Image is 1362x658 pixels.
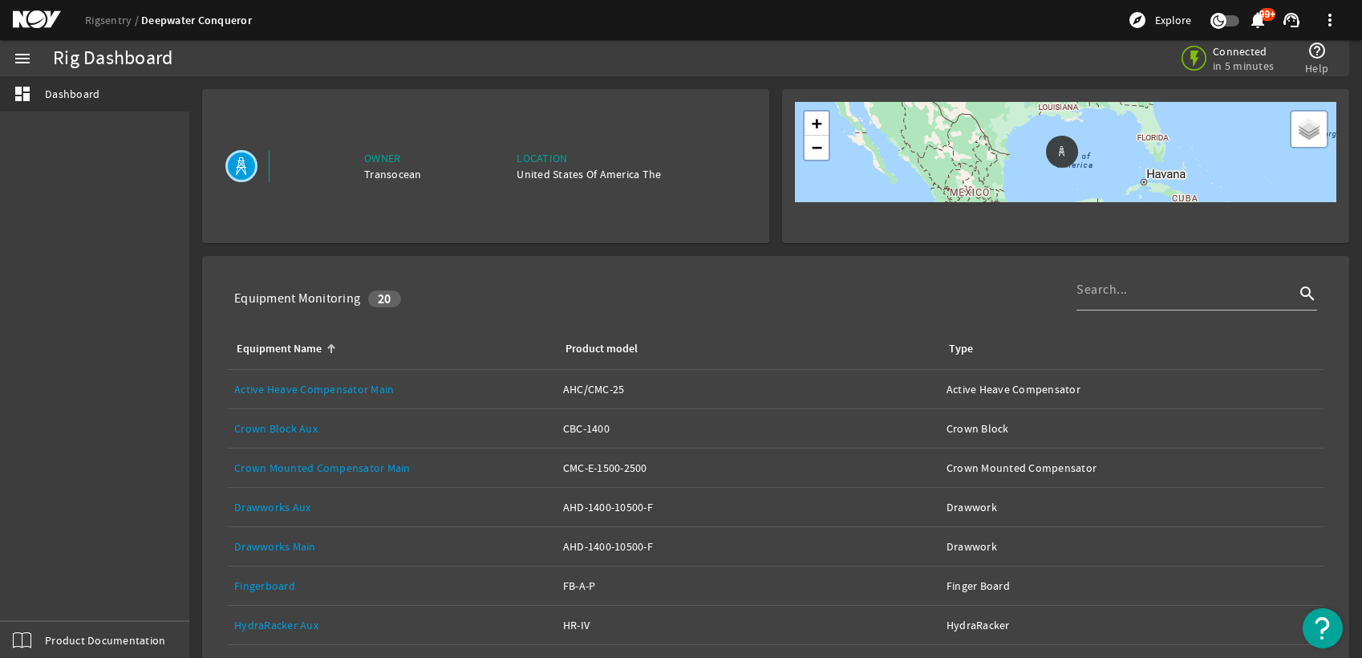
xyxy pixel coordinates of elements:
a: Crown Block [947,409,1317,448]
div: Crown Mounted Compensator [947,460,1317,476]
mat-icon: dashboard [13,84,32,104]
a: Drawworks Main [234,539,316,554]
div: AHC/CMC-25 [563,381,934,397]
div: 20 [368,290,401,307]
a: CMC-E-1500-2500 [563,449,934,487]
a: Zoom in [805,112,829,136]
a: Active Heave Compensator [947,370,1317,408]
a: Crown Mounted Compensator Main [234,449,550,487]
a: Layers [1291,112,1327,147]
a: AHD-1400-10500-F [563,527,934,566]
div: Type [947,340,1311,358]
a: CBC-1400 [563,409,934,448]
a: HydraRacker Aux [234,606,550,644]
div: Active Heave Compensator [947,381,1317,397]
span: Product Documentation [45,632,165,648]
a: Finger Board [947,567,1317,605]
div: Equipment Name [237,340,322,358]
a: Crown Mounted Compensator [947,449,1317,487]
a: Active Heave Compensator Main [234,370,550,408]
div: AHD-1400-10500-F [563,499,934,515]
div: Product model [563,340,927,358]
button: Explore [1121,7,1198,33]
a: FB-A-P [563,567,934,605]
div: Drawwork [947,499,1317,515]
a: HR-IV [563,606,934,644]
div: Owner [364,150,422,166]
div: Location [517,150,661,166]
div: AHD-1400-10500-F [563,538,934,554]
button: 99+ [1249,12,1266,29]
div: Type [949,340,973,358]
div: CMC-E-1500-2500 [563,460,934,476]
div: Drawwork [947,538,1317,554]
div: Product model [565,340,638,358]
a: Crown Mounted Compensator Main [234,461,411,475]
a: AHD-1400-10500-F [563,488,934,526]
button: more_vert [1311,1,1349,39]
mat-icon: explore [1128,10,1147,30]
span: Help [1305,60,1328,76]
a: Fingerboard [234,567,550,605]
div: Equipment Monitoring [234,290,360,307]
a: HydraRacker [947,606,1317,644]
a: Deepwater Conqueror [141,13,252,28]
span: Explore [1155,12,1191,28]
div: Transocean [364,166,422,182]
div: HydraRacker [947,617,1317,633]
input: Search... [1076,280,1295,299]
span: Connected [1213,44,1281,59]
a: Rigsentry [85,13,141,27]
a: HydraRacker Aux [234,618,318,632]
a: Zoom out [805,136,829,160]
div: Equipment Name [234,340,544,358]
i: search [1298,284,1317,303]
mat-icon: help_outline [1307,41,1327,60]
a: Active Heave Compensator Main [234,382,394,396]
span: Dashboard [45,86,99,102]
a: Drawworks Main [234,527,550,566]
mat-icon: support_agent [1282,10,1301,30]
a: AHC/CMC-25 [563,370,934,408]
button: Open Resource Center [1303,608,1343,648]
a: Fingerboard [234,579,295,593]
div: Rig Dashboard [53,51,172,67]
span: − [812,137,823,157]
mat-icon: menu [13,49,32,68]
span: in 5 minutes [1213,59,1281,73]
span: + [812,113,823,133]
div: FB-A-P [563,578,934,594]
a: Drawwork [947,527,1317,566]
a: Drawwork [947,488,1317,526]
div: CBC-1400 [563,420,934,437]
a: Crown Block Aux [234,409,550,448]
mat-icon: notifications [1248,10,1267,30]
div: Finger Board [947,578,1317,594]
a: Drawworks Aux [234,488,550,526]
a: Crown Block Aux [234,421,318,436]
div: Crown Block [947,420,1317,437]
div: United States Of America The [517,166,661,182]
div: HR-IV [563,617,934,633]
a: Drawworks Aux [234,500,310,514]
